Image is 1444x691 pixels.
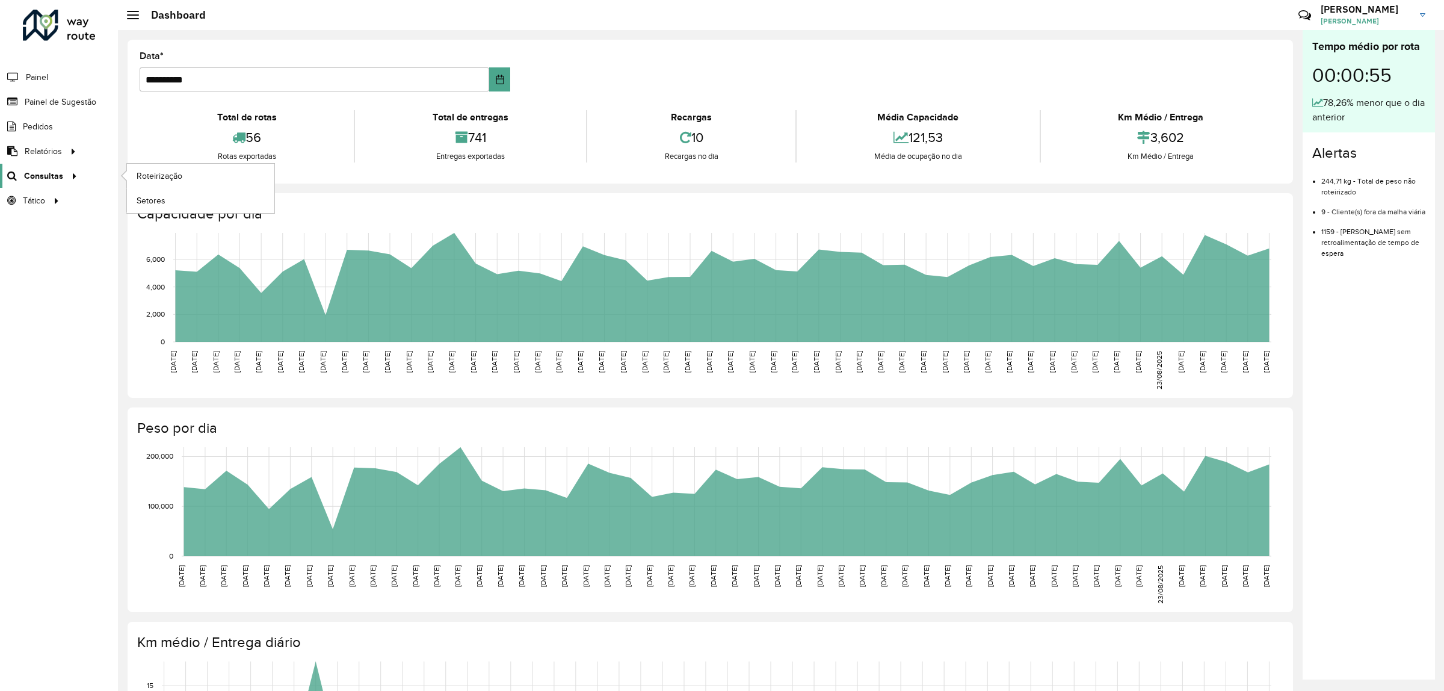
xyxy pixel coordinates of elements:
text: [DATE] [512,351,520,373]
text: [DATE] [688,565,696,587]
h4: Km médio / Entrega diário [137,634,1281,651]
a: Roteirização [127,164,274,188]
text: [DATE] [169,351,177,373]
li: 9 - Cliente(s) fora da malha viária [1321,197,1425,217]
text: [DATE] [984,351,992,373]
text: [DATE] [326,565,334,587]
text: 4,000 [146,283,165,291]
text: [DATE] [319,351,327,373]
text: [DATE] [730,565,738,587]
text: 100,000 [148,502,173,510]
text: [DATE] [383,351,391,373]
span: Pedidos [23,120,53,133]
text: [DATE] [1028,565,1036,587]
span: Relatórios [25,145,62,158]
div: Recargas [590,110,792,125]
span: Setores [137,194,165,207]
text: [DATE] [943,565,951,587]
text: [DATE] [1071,565,1079,587]
text: [DATE] [597,351,605,373]
text: [DATE] [1220,565,1228,587]
text: [DATE] [709,565,717,587]
span: Painel de Sugestão [25,96,96,108]
text: [DATE] [662,351,670,373]
text: [DATE] [855,351,863,373]
div: Total de entregas [358,110,582,125]
text: [DATE] [619,351,627,373]
text: [DATE] [369,565,377,587]
h4: Capacidade por dia [137,205,1281,223]
text: [DATE] [560,565,568,587]
text: 6,000 [146,255,165,263]
text: [DATE] [986,565,994,587]
text: [DATE] [1070,351,1078,373]
text: [DATE] [305,565,313,587]
span: Roteirização [137,170,182,182]
text: [DATE] [726,351,734,373]
text: [DATE] [901,565,909,587]
text: [DATE] [1048,351,1056,373]
div: 10 [590,125,792,150]
span: Painel [26,71,48,84]
text: [DATE] [1262,351,1270,373]
text: [DATE] [941,351,949,373]
div: Rotas exportadas [143,150,351,163]
text: 0 [161,338,165,345]
text: [DATE] [1112,351,1120,373]
div: 121,53 [800,125,1036,150]
div: Tempo médio por rota [1312,39,1425,55]
div: 741 [358,125,582,150]
text: [DATE] [262,565,270,587]
text: [DATE] [412,565,419,587]
text: [DATE] [233,351,241,373]
text: [DATE] [297,351,305,373]
text: [DATE] [858,565,866,587]
text: [DATE] [576,351,584,373]
text: [DATE] [922,565,930,587]
text: [DATE] [1177,351,1185,373]
text: [DATE] [1092,565,1100,587]
text: [DATE] [898,351,906,373]
text: [DATE] [555,351,563,373]
text: [DATE] [773,565,781,587]
text: [DATE] [433,565,440,587]
text: [DATE] [475,565,483,587]
text: [DATE] [1262,565,1270,587]
div: 3,602 [1044,125,1278,150]
div: Total de rotas [143,110,351,125]
text: [DATE] [1134,351,1142,373]
h3: [PERSON_NAME] [1321,4,1411,15]
text: [DATE] [834,351,842,373]
div: 00:00:55 [1312,55,1425,96]
text: [DATE] [177,565,185,587]
span: [PERSON_NAME] [1321,16,1411,26]
button: Choose Date [489,67,510,91]
a: Contato Rápido [1292,2,1318,28]
text: [DATE] [534,351,541,373]
text: [DATE] [1007,565,1015,587]
li: 1159 - [PERSON_NAME] sem retroalimentação de tempo de espera [1321,217,1425,259]
text: [DATE] [1026,351,1034,373]
text: [DATE] [496,565,504,587]
div: 56 [143,125,351,150]
span: Tático [23,194,45,207]
div: Recargas no dia [590,150,792,163]
text: [DATE] [962,351,970,373]
text: [DATE] [919,351,927,373]
text: [DATE] [837,565,845,587]
text: [DATE] [362,351,369,373]
text: [DATE] [390,565,398,587]
text: [DATE] [469,351,477,373]
text: [DATE] [667,565,674,587]
text: [DATE] [1135,565,1143,587]
li: 244,71 kg - Total de peso não roteirizado [1321,167,1425,197]
text: [DATE] [454,565,461,587]
text: 200,000 [146,453,173,460]
text: [DATE] [748,351,756,373]
label: Data [140,49,164,63]
div: Km Médio / Entrega [1044,110,1278,125]
text: [DATE] [877,351,884,373]
text: [DATE] [816,565,824,587]
text: [DATE] [220,565,227,587]
text: [DATE] [283,565,291,587]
